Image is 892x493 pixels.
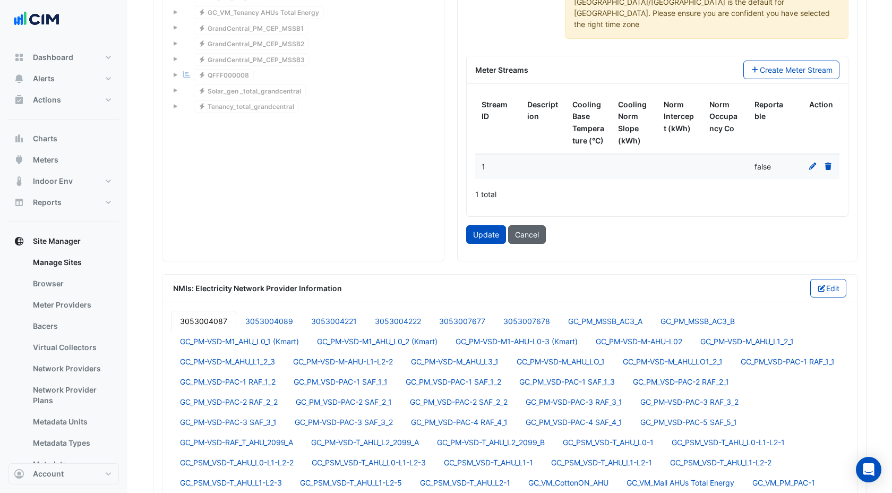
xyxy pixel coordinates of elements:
a: 3053004089 [236,311,302,331]
app-icon: Site Manager [14,236,24,246]
span: Reports [33,197,62,208]
a: GC_PSM_VSD-T_AHU_L1-L2-3 [171,472,291,493]
a: Virtual Collectors [24,337,119,358]
a: GC_PM_VSD-PAC-4 SAF_4_1 [517,412,631,432]
img: Company Logo [13,8,61,30]
button: Edit [810,279,847,297]
div: Meter Streams [469,64,737,75]
a: GC_PSM_VSD-T_AHU_L1-L2-2 [661,452,780,473]
a: GC_PSM_VSD-T_AHU_L2-1 [411,472,519,493]
button: Cancel [508,225,546,244]
a: GC_PM-VSD-T_AHU_L2_2099_B [428,432,554,453]
a: GC_PSM_VSD-T_AHU_L0-L1-L2-1 [663,432,794,453]
a: GC_PM-VSD-PAC-3 RAF_3_1 [517,392,631,412]
a: GC_PM_MSSB_AC3_A [559,311,651,331]
a: GC_PM_VSD-PAC-1 RAF_1_1 [732,351,844,372]
a: GC_PM-VSD-M_AHU_L1_2_1 [691,331,803,352]
a: GC_PM_VSD-PAC-1 RAF_1_2 [171,371,285,392]
div: Open Intercom Messenger [856,457,881,482]
a: GC_PSM_VSD-T_AHU_L0-L1-L2-3 [303,452,435,473]
app-icon: Actions [14,95,24,105]
span: Alerts [33,73,55,84]
button: Update [466,225,506,244]
a: GC_VM_PM_PAC-1 [743,472,824,493]
span: Cooling Base Temperature (°C) [572,100,604,145]
span: Account [33,469,64,479]
a: GC_PM_VSD-PAC-1 SAF_1_3 [510,371,624,392]
span: Charts [33,133,57,144]
a: GC_PSM_VSD-T_AHU_L0-L1-L2-2 [171,452,303,473]
a: GC_PM_VSD-PAC-2 SAF_2_1 [287,392,401,412]
span: Reportable [754,100,783,121]
div: 1 total [475,181,839,208]
button: Actions [8,89,119,110]
app-icon: Alerts [14,73,24,84]
a: Network Providers [24,358,119,379]
span: Stream ID [482,100,508,121]
a: Manage Sites [24,252,119,273]
a: Metadata Types [24,432,119,454]
button: Create Meter Stream [743,61,839,79]
a: GC_PM_VSD-PAC-2 RAF_2_2 [171,392,287,412]
a: 3053004222 [366,311,430,331]
a: GC_PM-VSD-T_AHU_L2_2099_A [302,432,428,453]
a: GC_PSM_VSD-T_AHU_L1-L2-5 [291,472,411,493]
span: Action [809,99,833,111]
span: Description [527,100,558,121]
button: Reports [8,192,119,213]
a: GC_PM-VSD-RAF_T_AHU_2099_A [171,432,302,453]
button: Site Manager [8,231,119,252]
a: GC_PM_VSD-PAC-2 SAF_2_2 [401,392,517,412]
a: GC_PM_VSD-PAC-5 SAF_5_1 [631,412,746,432]
span: Actions [33,95,61,105]
a: GC_PSM_VSD-T_AHU_L0-1 [554,432,663,453]
a: GC_PM-VSD-M-AHU-L02 [587,331,691,352]
a: GC_PM_MSSB_AC3_B [651,311,744,331]
a: GC_PM-VSD-M_AHU_LO1_2_1 [614,351,732,372]
button: Charts [8,128,119,149]
a: GC_PM_VSD-PAC-2 RAF_2_1 [624,371,738,392]
span: Cooling Norm Slope (kWh) [618,100,647,145]
a: GC_PSM_VSD-T_AHU_L1-L2-1 [542,452,661,473]
a: GC_PM-VSD-M_AHU_L1_2_3 [171,351,284,372]
a: Metadata [24,454,119,475]
a: GC_PM-VSD-M1_AHU_L0_2 (Kmart) [308,331,447,352]
a: Metadata Units [24,411,119,432]
a: 3053004221 [302,311,366,331]
a: GC_PM_VSD-PAC-4 RAF_4_1 [402,412,517,432]
span: NMIs: Electricity Network Provider Information [173,283,342,294]
button: Dashboard [8,47,119,68]
button: Alerts [8,68,119,89]
app-icon: Charts [14,133,24,144]
a: GC_PM-VSD-M_AHU_LO_1 [508,351,614,372]
span: Indoor Env [33,176,73,186]
a: GC_PM-VSD-PAC-3 SAF_3_1 [171,412,286,432]
button: Indoor Env [8,171,119,192]
a: 3053004087 [171,311,236,331]
a: GC_PM-VSD-M1-AHU-L0-3 (Kmart) [447,331,587,352]
span: false [754,162,771,171]
span: Norm Intercept (kWh) [664,100,694,133]
span: Site Manager [33,236,81,246]
a: Meter Providers [24,294,119,316]
a: 3053007677 [430,311,494,331]
a: Bacers [24,316,119,337]
a: GC_PM-VSD-PAC-3 RAF_3_2 [631,392,748,412]
app-icon: Meters [14,155,24,165]
span: Meters [33,155,58,165]
app-icon: Indoor Env [14,176,24,186]
a: GC_PM-VSD-PAC-3 SAF_3_2 [286,412,402,432]
a: GC_PM-VSD-M_AHU_L3_1 [402,351,508,372]
a: Browser [24,273,119,294]
a: Network Provider Plans [24,379,119,411]
span: 1 [482,162,485,171]
button: Meters [8,149,119,171]
span: Norm Occupancy Co [709,100,737,133]
button: Account [8,463,119,484]
app-icon: Reports [14,197,24,208]
span: Dashboard [33,52,73,63]
a: GC_VM_CottonON_AHU [519,472,617,493]
a: GC_PM_VSD-PAC-1 SAF_1_2 [397,371,510,392]
a: 3053007678 [494,311,559,331]
a: GC_PSM_VSD-T_AHU_L1-1 [435,452,542,473]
